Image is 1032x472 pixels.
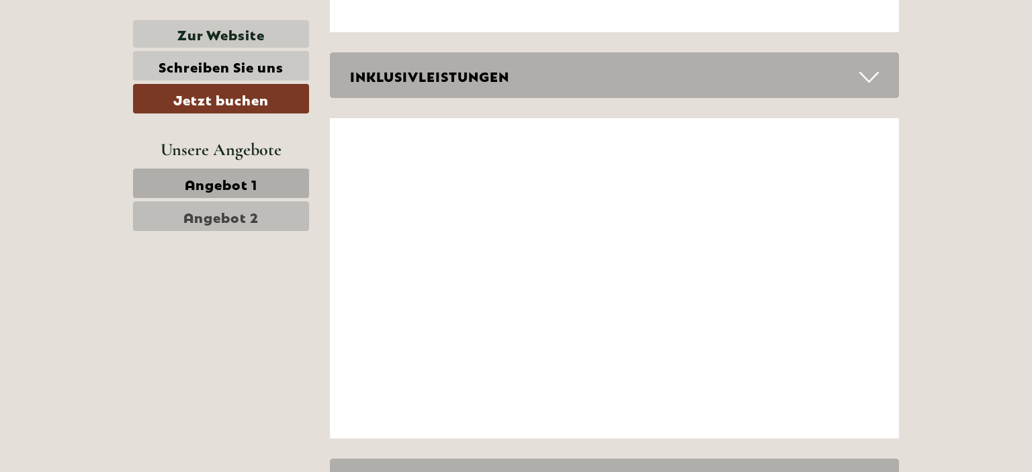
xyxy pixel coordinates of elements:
[133,84,309,113] a: Jetzt buchen
[185,174,257,193] span: Angebot 1
[330,118,900,438] iframe: Winter | Inverno @ Tauferer Ahrntal/Valli di Tures e Aurina
[133,51,309,81] a: Schreiben Sie uns
[183,207,259,226] span: Angebot 2
[330,52,900,99] div: INKLUSIVLEISTUNGEN
[133,137,309,162] div: Unsere Angebote
[133,20,309,48] a: Zur Website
